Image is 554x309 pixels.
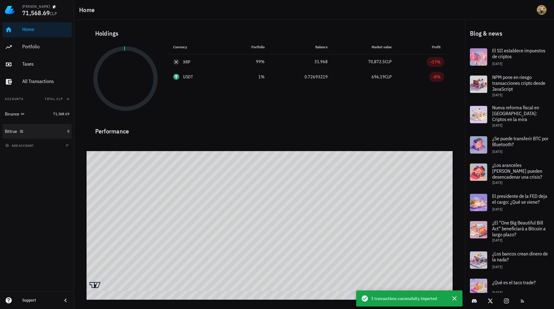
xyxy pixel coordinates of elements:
[275,59,328,65] div: 31.968
[372,74,385,80] span: 696.19
[90,282,100,288] a: Charting by TradingView
[492,123,502,128] span: [DATE]
[79,5,97,15] h1: Home
[465,246,554,274] a: ¿Los bancos crean dinero de la nada? [DATE]
[492,264,502,269] span: [DATE]
[90,24,449,43] div: Holdings
[230,59,265,65] div: 99%
[168,40,225,54] th: Currency
[465,189,554,216] a: El presidente de la FED deja el cargo: ¿Qué se viene? [DATE]
[385,74,392,80] span: CLP
[50,11,57,16] span: CLP
[368,59,385,64] span: 70,872.5
[230,74,265,80] div: 1%
[465,216,554,246] a: ¿El “One Big Beautiful Bill Act” beneficiará a Bitcoin a largo plazo? [DATE]
[2,107,72,121] a: Binance 71,568.69
[22,44,69,50] div: Portfolio
[492,74,545,92] span: NPM pone en riesgo transacciones cripto desde JavaScript
[492,250,548,263] span: ¿Los bancos crean dinero de la nada?
[2,74,72,89] a: All Transactions
[465,24,554,43] div: Blog & news
[275,74,328,80] div: 0.72693219
[492,61,502,66] span: [DATE]
[6,144,34,148] span: add account
[465,101,554,131] a: Nueva reforma fiscal en [GEOGRAPHIC_DATA]: Criptos en la mira [DATE]
[5,111,19,117] div: Binance
[173,59,179,65] div: XRP-icon
[22,78,69,84] div: All Transactions
[90,121,449,136] div: Performance
[5,5,15,15] img: LedgiFi
[53,111,69,116] span: 71,568.69
[492,238,502,242] span: [DATE]
[492,220,546,237] span: ¿El “One Big Beautiful Bill Act” beneficiará a Bitcoin a largo plazo?
[22,61,69,67] div: Taxes
[371,295,437,302] span: 3 transactions successfully imported
[465,131,554,159] a: ¿Se puede transferir BTC por Bluetooth? [DATE]
[333,40,396,54] th: Market value
[22,9,50,17] span: 71,568.69
[492,104,539,122] span: Nueva reforma fiscal en [GEOGRAPHIC_DATA]: Criptos en la mira
[492,162,542,180] span: ¿Los aranceles [PERSON_NAME] pueden desencadenar una crisis?
[492,180,502,185] span: [DATE]
[492,47,545,59] span: El SII establece impuestos de criptos
[465,43,554,71] a: El SII establece impuestos de criptos [DATE]
[2,92,72,107] button: AccountsTotal CLP
[492,93,502,97] span: [DATE]
[22,26,69,32] div: Home
[45,97,63,101] span: Total CLP
[465,274,554,301] a: ¿Qué es el taco trade? [DATE]
[2,22,72,37] a: Home
[2,40,72,54] a: Portfolio
[183,59,191,65] div: XRP
[492,207,502,211] span: [DATE]
[432,45,444,49] span: Profit
[492,290,502,295] span: [DATE]
[492,279,536,285] span: ¿Qué es el taco trade?
[465,159,554,189] a: ¿Los aranceles [PERSON_NAME] pueden desencadenar una crisis? [DATE]
[225,40,270,54] th: Portfolio
[492,135,548,147] span: ¿Se puede transferir BTC por Bluetooth?
[492,193,547,205] span: El presidente de la FED deja el cargo: ¿Qué se viene?
[173,74,179,80] div: USDT-icon
[537,5,547,15] div: avatar
[492,149,502,154] span: [DATE]
[270,40,333,54] th: Balance
[5,129,17,134] div: Bittrue
[4,142,36,149] button: add account
[385,59,392,64] span: CLP
[2,57,72,72] a: Taxes
[22,4,50,9] div: [PERSON_NAME]
[465,71,554,101] a: NPM pone en riesgo transacciones cripto desde JavaScript [DATE]
[183,74,193,80] div: USDT
[433,74,441,80] div: -8%
[2,124,72,139] a: Bittrue 0
[430,59,441,65] div: -17%
[22,298,57,303] div: Support
[67,129,69,133] span: 0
